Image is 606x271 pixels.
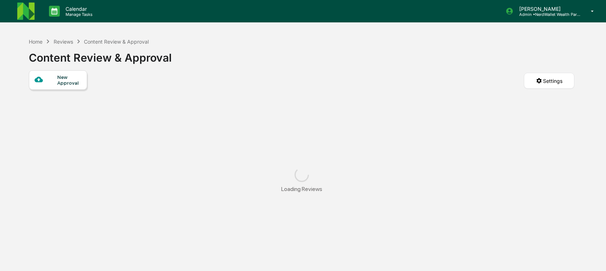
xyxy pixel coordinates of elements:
div: Loading Reviews [281,186,322,192]
div: Content Review & Approval [84,39,149,45]
button: Settings [524,73,574,89]
div: Home [29,39,42,45]
div: New Approval [57,74,81,86]
p: Calendar [60,6,96,12]
div: Reviews [54,39,73,45]
p: Manage Tasks [60,12,96,17]
div: Content Review & Approval [29,45,172,64]
p: [PERSON_NAME] [513,6,580,12]
img: logo [17,3,35,20]
p: Admin • NerdWallet Wealth Partners [513,12,580,17]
